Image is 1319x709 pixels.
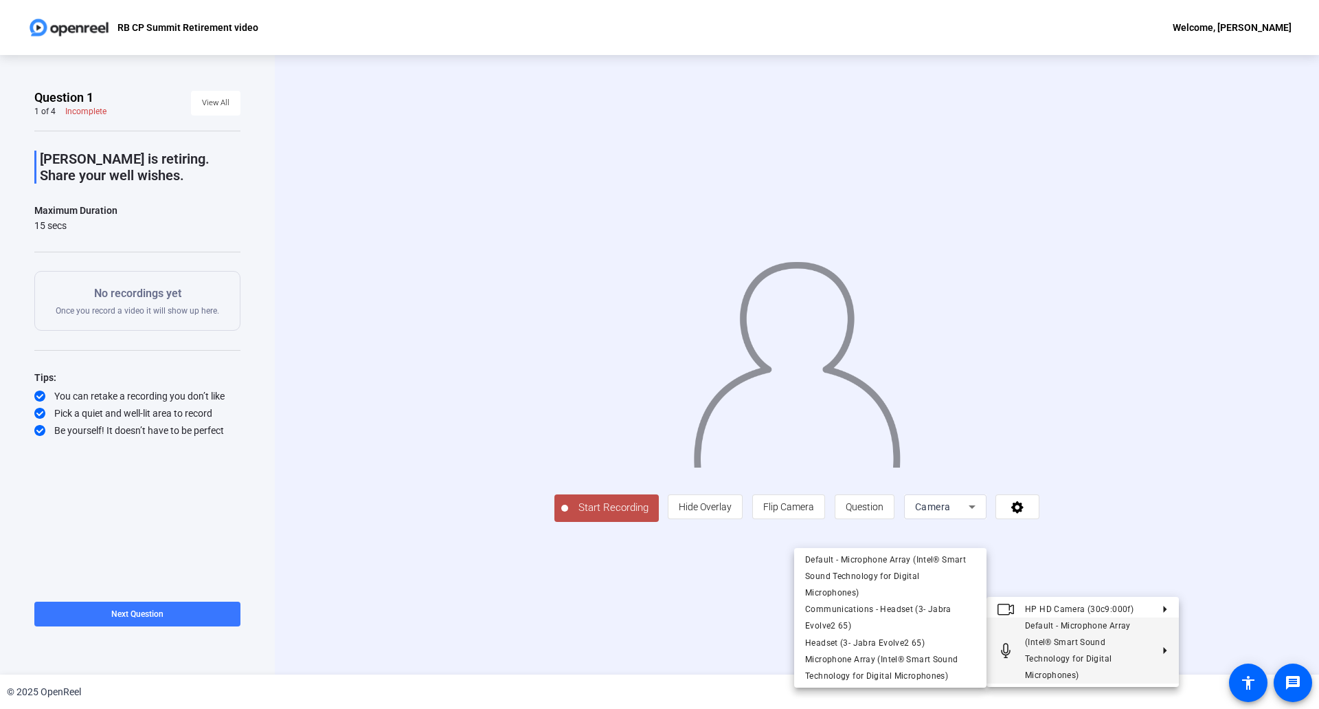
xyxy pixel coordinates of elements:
[805,555,966,598] span: Default - Microphone Array (Intel® Smart Sound Technology for Digital Microphones)
[1025,621,1131,680] span: Default - Microphone Array (Intel® Smart Sound Technology for Digital Microphones)
[805,655,958,681] span: Microphone Array (Intel® Smart Sound Technology for Digital Microphones)
[1025,604,1134,614] span: HP HD Camera (30c9:000f)
[805,637,925,647] span: Headset (3- Jabra Evolve2 65)
[997,601,1014,618] mat-icon: Video camera
[997,642,1014,659] mat-icon: Microphone
[805,604,951,631] span: Communications - Headset (3- Jabra Evolve2 65)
